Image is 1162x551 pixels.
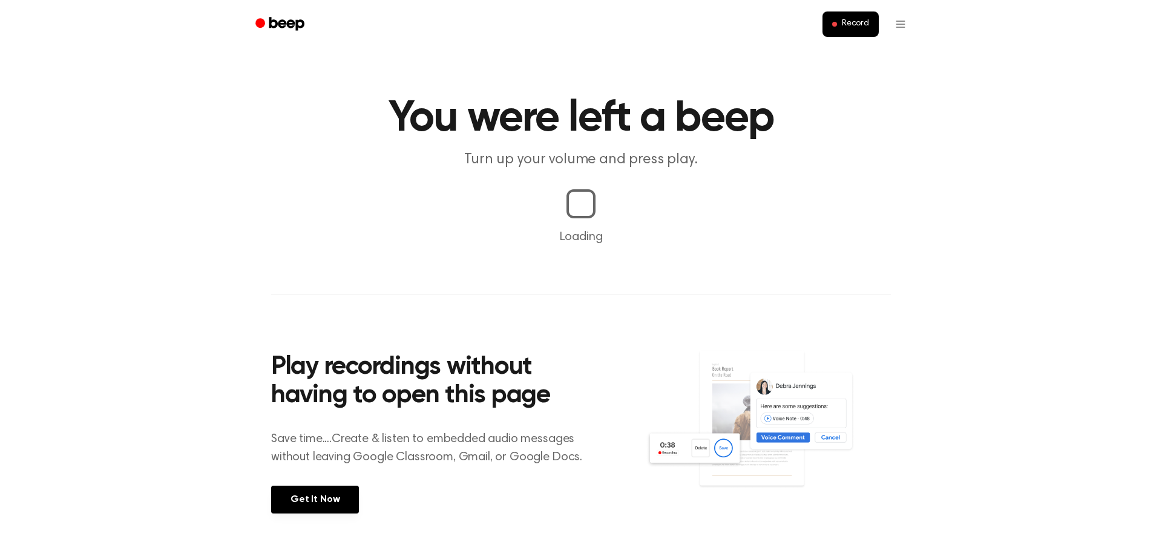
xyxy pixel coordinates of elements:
[271,430,597,466] p: Save time....Create & listen to embedded audio messages without leaving Google Classroom, Gmail, ...
[271,353,597,411] h2: Play recordings without having to open this page
[15,228,1147,246] p: Loading
[271,486,359,514] a: Get It Now
[271,97,891,140] h1: You were left a beep
[349,150,813,170] p: Turn up your volume and press play.
[842,19,869,30] span: Record
[886,10,915,39] button: Open menu
[247,13,315,36] a: Beep
[646,350,891,512] img: Voice Comments on Docs and Recording Widget
[822,11,879,37] button: Record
